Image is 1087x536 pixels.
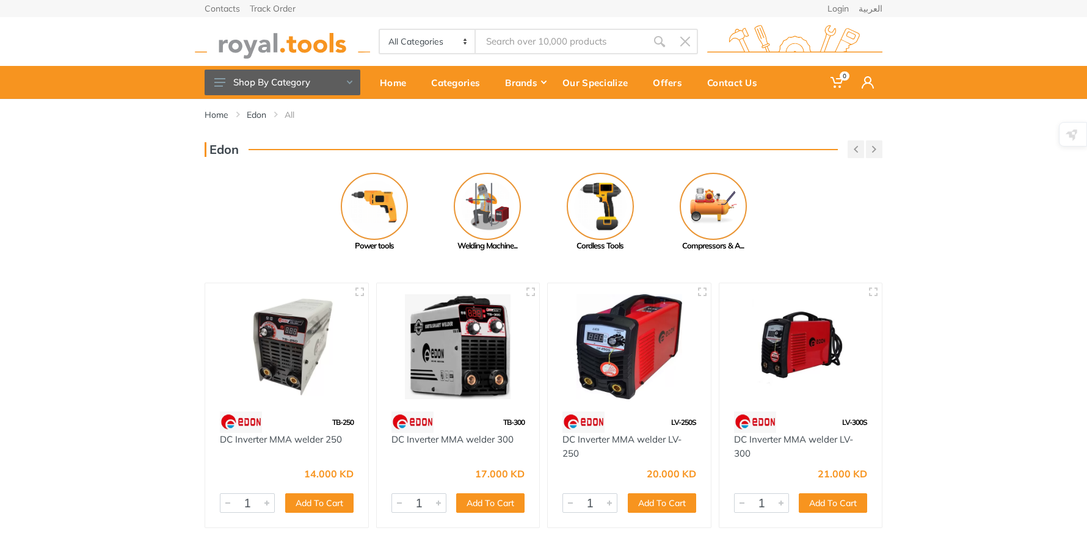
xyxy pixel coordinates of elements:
a: Contacts [205,4,240,13]
a: Track Order [250,4,296,13]
button: Add To Cart [628,493,696,513]
li: All [285,109,313,121]
span: LV-250S [671,418,696,427]
img: 112.webp [562,411,605,433]
div: Offers [644,70,699,95]
a: Home [205,109,228,121]
div: Cordless Tools [543,240,656,252]
img: 112.webp [220,411,262,433]
div: Power tools [318,240,431,252]
div: Compressors & A... [656,240,769,252]
img: Royal - Power tools [341,173,408,240]
button: Add To Cart [799,493,867,513]
span: 0 [840,71,849,81]
a: العربية [859,4,882,13]
div: Contact Us [699,70,774,95]
a: Edon [247,109,266,121]
h3: Edon [205,142,239,157]
a: Compressors & A... [656,173,769,252]
a: Contact Us [699,66,774,99]
select: Category [380,30,476,53]
img: Royal - Welding Machine & Tools [454,173,521,240]
a: DC Inverter MMA welder LV-300 [734,433,853,459]
a: Home [371,66,423,99]
img: Royal - Cordless Tools [567,173,634,240]
div: 14.000 KD [304,469,354,479]
div: 20.000 KD [647,469,696,479]
a: Login [827,4,849,13]
span: TB-250 [332,418,354,427]
div: Brands [496,70,554,95]
img: Royal Tools - DC Inverter MMA welder 300 [388,294,529,400]
img: royal.tools Logo [195,25,370,59]
div: Welding Machine... [431,240,543,252]
a: Offers [644,66,699,99]
a: DC Inverter MMA welder LV-250 [562,433,682,459]
button: Add To Cart [285,493,354,513]
a: Cordless Tools [543,173,656,252]
img: Royal Tools - DC Inverter MMA welder LV-300 [730,294,871,400]
img: Royal - Compressors & Air tools [680,173,747,240]
span: TB-300 [503,418,525,427]
a: Categories [423,66,496,99]
img: Royal Tools - DC Inverter MMA welder 250 [216,294,357,400]
div: Our Specialize [554,70,644,95]
nav: breadcrumb [205,109,882,121]
a: DC Inverter MMA welder 250 [220,433,342,445]
div: 21.000 KD [818,469,867,479]
button: Shop By Category [205,70,360,95]
img: royal.tools Logo [707,25,882,59]
div: Categories [423,70,496,95]
img: 112.webp [391,411,434,433]
span: LV-300S [842,418,867,427]
a: 0 [822,66,853,99]
img: Royal Tools - DC Inverter MMA welder LV-250 [559,294,700,400]
input: Site search [476,29,647,54]
div: Home [371,70,423,95]
a: DC Inverter MMA welder 300 [391,433,514,445]
a: Our Specialize [554,66,644,99]
a: Power tools [318,173,431,252]
button: Add To Cart [456,493,525,513]
div: 17.000 KD [475,469,525,479]
a: Welding Machine... [431,173,543,252]
img: 112.webp [734,411,776,433]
